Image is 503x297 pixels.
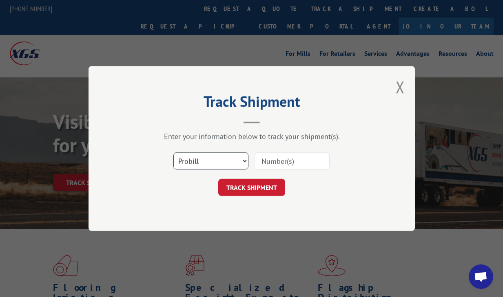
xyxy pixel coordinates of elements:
[396,76,405,98] button: Close modal
[218,179,285,196] button: TRACK SHIPMENT
[255,152,330,169] input: Number(s)
[129,132,374,141] div: Enter your information below to track your shipment(s).
[469,264,493,289] div: Open chat
[129,96,374,111] h2: Track Shipment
